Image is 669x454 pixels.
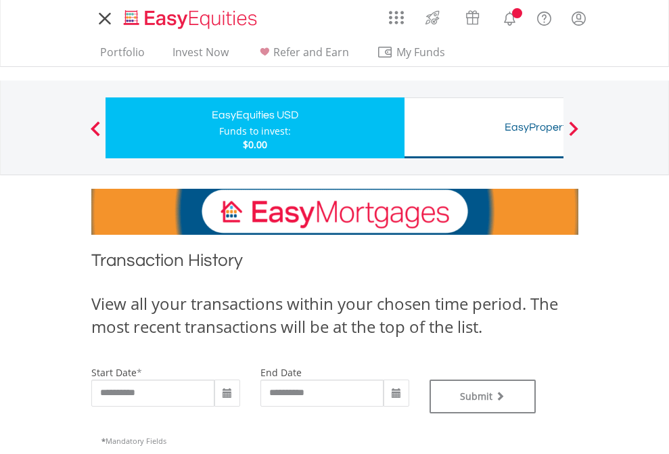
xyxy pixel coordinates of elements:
img: grid-menu-icon.svg [389,10,404,25]
a: FAQ's and Support [527,3,561,30]
a: AppsGrid [380,3,413,25]
img: EasyMortage Promotion Banner [91,189,578,235]
a: Refer and Earn [251,45,354,66]
a: Home page [118,3,262,30]
h1: Transaction History [91,248,578,279]
div: EasyEquities USD [114,106,396,124]
a: My Profile [561,3,596,33]
span: $0.00 [243,138,267,151]
span: My Funds [377,43,465,61]
button: Previous [82,128,109,141]
div: Funds to invest: [219,124,291,138]
img: thrive-v2.svg [421,7,444,28]
label: start date [91,366,137,379]
a: Invest Now [167,45,234,66]
a: Vouchers [453,3,492,28]
span: Mandatory Fields [101,436,166,446]
label: end date [260,366,302,379]
div: View all your transactions within your chosen time period. The most recent transactions will be a... [91,292,578,339]
span: Refer and Earn [273,45,349,60]
a: Notifications [492,3,527,30]
a: Portfolio [95,45,150,66]
button: Submit [430,380,536,413]
button: Next [560,128,587,141]
img: EasyEquities_Logo.png [121,8,262,30]
img: vouchers-v2.svg [461,7,484,28]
